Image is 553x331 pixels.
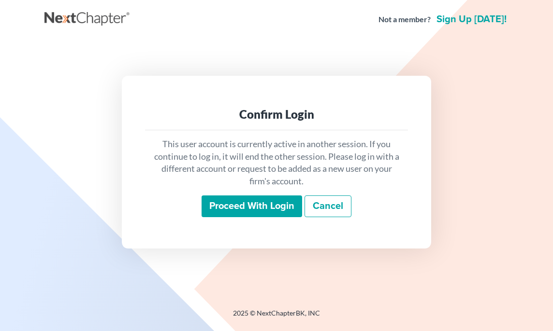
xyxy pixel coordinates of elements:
[153,107,400,122] div: Confirm Login
[305,195,351,218] a: Cancel
[202,195,302,218] input: Proceed with login
[44,308,509,326] div: 2025 © NextChapterBK, INC
[378,14,431,25] strong: Not a member?
[435,14,509,24] a: Sign up [DATE]!
[153,138,400,188] p: This user account is currently active in another session. If you continue to log in, it will end ...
